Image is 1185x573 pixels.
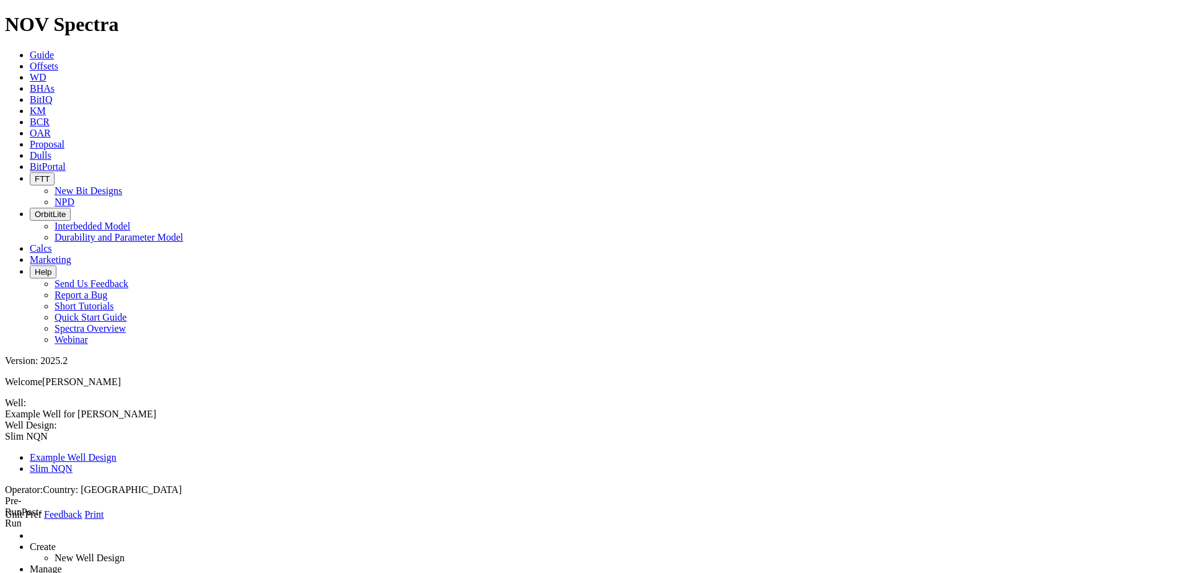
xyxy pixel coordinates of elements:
a: OAR [30,128,51,138]
a: WD [30,72,46,82]
a: Webinar [55,334,88,345]
a: Calcs [30,243,52,254]
a: Marketing [30,254,71,265]
a: BitIQ [30,94,52,105]
span: Country: [GEOGRAPHIC_DATA] [43,484,182,495]
a: BCR [30,117,50,127]
a: BitPortal [30,161,66,172]
a: Short Tutorials [55,301,114,311]
a: Guide [30,50,54,60]
h1: NOV Spectra [5,13,1180,36]
a: NPD [55,197,74,207]
span: Well: [5,398,1180,420]
div: Version: 2025.2 [5,355,1180,366]
span: Example Well for [PERSON_NAME] [5,409,156,419]
button: FTT [30,172,55,185]
a: Interbedded Model [55,221,130,231]
a: Create [30,541,56,552]
a: Unit Pref [5,509,42,520]
span: OrbitLite [35,210,66,219]
a: Print [84,509,104,520]
a: Offsets [30,61,58,71]
a: Send Us Feedback [55,278,128,289]
span: FTT [35,174,50,184]
a: Spectra Overview [55,323,126,334]
span: Well Design: [5,420,1180,474]
a: Feedback [44,509,82,520]
a: Quick Start Guide [55,312,126,322]
a: Report a Bug [55,290,107,300]
label: Post-Run [5,507,42,528]
a: Slim NQN [30,463,73,474]
span: Help [35,267,51,277]
a: Dulls [30,150,51,161]
p: Welcome [5,376,1180,388]
span: [PERSON_NAME] [42,376,121,387]
a: New Well Design [55,553,125,563]
a: New Bit Designs [55,185,122,196]
span: Operator: [5,484,43,495]
a: Example Well Design [30,452,117,463]
a: Proposal [30,139,64,149]
button: OrbitLite [30,208,71,221]
a: KM [30,105,46,116]
span: Slim NQN [5,431,48,442]
label: Pre-Run [5,495,22,517]
button: Help [30,265,56,278]
a: Durability and Parameter Model [55,232,183,242]
a: BHAs [30,83,55,94]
